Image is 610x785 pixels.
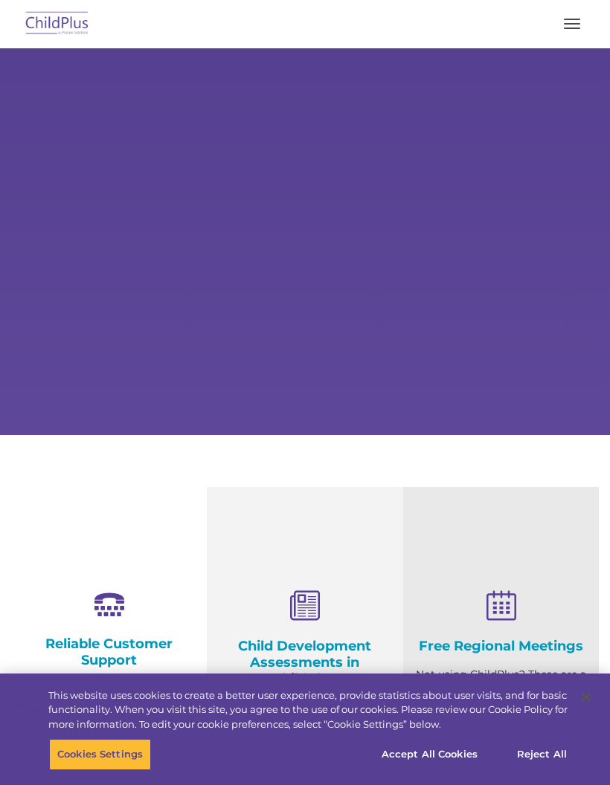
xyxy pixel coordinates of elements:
p: Not using ChildPlus? These are a great opportunity to network and learn from ChildPlus users. Fin... [414,665,588,758]
img: ChildPlus by Procare Solutions [22,7,92,42]
button: Close [570,681,603,714]
button: Reject All [495,739,588,770]
h4: Free Regional Meetings [414,638,588,654]
h4: Child Development Assessments in ChildPlus [218,638,391,687]
h4: Reliable Customer Support [22,636,196,668]
div: This website uses cookies to create a better user experience, provide statistics about user visit... [48,688,568,732]
button: Accept All Cookies [373,739,486,770]
button: Cookies Settings [49,739,151,770]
